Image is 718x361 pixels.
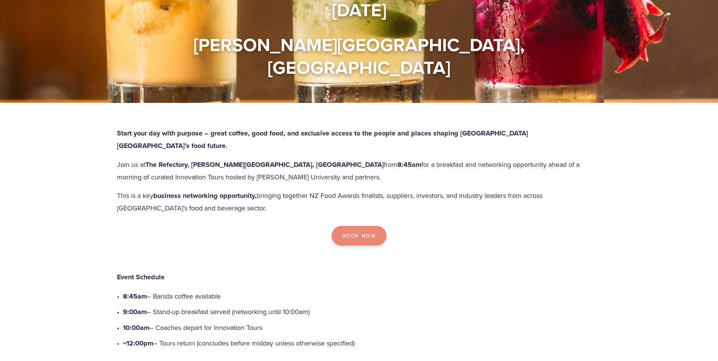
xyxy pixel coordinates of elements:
strong: 8:45am [123,291,147,301]
strong: Start your day with purpose – great coffee, good food, and exclusive access to the people and pla... [117,128,530,151]
p: – Stand-up breakfast served (networking until 10:00am) [123,306,601,318]
strong: ~12:00pm [123,338,153,348]
p: – Tours return (concludes before midday unless otherwise specified) [123,337,601,350]
strong: 8:45am [397,160,421,170]
strong: [PERSON_NAME][GEOGRAPHIC_DATA], [GEOGRAPHIC_DATA] [193,31,529,81]
p: – Coaches depart for Innovation Tours [123,322,601,334]
p: This is a key bringing together NZ Food Awards finalists, suppliers, investors, and industry lead... [117,190,601,214]
strong: business networking opportunity, [153,191,257,201]
p: Join us at from for a breakfast and networking opportunity ahead of a morning of curated Innovati... [117,159,601,183]
strong: Event Schedule [117,272,165,282]
strong: 9:00am [123,307,147,317]
a: Book Now [332,226,386,246]
p: – Barista coffee available [123,290,601,303]
strong: 10:00am [123,323,150,333]
strong: The Refectory, [PERSON_NAME][GEOGRAPHIC_DATA], [GEOGRAPHIC_DATA] [145,160,384,170]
